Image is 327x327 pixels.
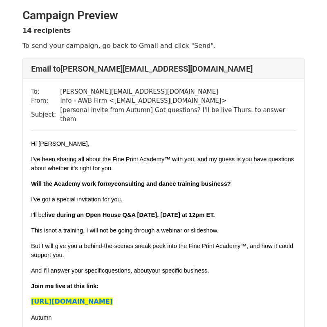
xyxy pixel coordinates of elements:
span: Hi [PERSON_NAME], [31,140,90,147]
span: This is . I will not be going through a webinar or slideshow. [31,227,219,234]
p: To send your campaign, go back to Gmail and click "Send". [22,41,305,50]
span: And I'll answer your specific your specific business. [31,267,209,274]
span: But I will give you a behind-the-scenes sneak peek into the Fine Print Academy™, and how it could... [31,243,295,258]
span: questions, about [105,267,149,274]
td: [personal invite from Autumn] Got questions? I'll be live Thurs. to answer them [60,106,296,124]
td: To: [31,87,60,97]
i: my [106,180,114,187]
td: Subject: [31,106,60,124]
td: [PERSON_NAME][EMAIL_ADDRESS][DOMAIN_NAME] [60,87,296,97]
span: I've got a special invitation for you. [31,196,123,203]
strong: 14 recipients [22,27,71,34]
td: From: [31,96,60,106]
h2: Campaign Preview [22,9,305,23]
h4: Email to [PERSON_NAME][EMAIL_ADDRESS][DOMAIN_NAME] [31,64,296,74]
span: live during an Open House Q&A [DATE], [DATE] at 12pm ET. [45,212,215,218]
span: Autumn [31,314,52,321]
b: Will the Academy work for consulting and dance training business? [31,180,231,187]
a: [URL][DOMAIN_NAME] [31,298,113,305]
span: I'll be [31,212,45,218]
span: Join me live at this link: [31,283,99,289]
td: Info - AWB Firm < [EMAIL_ADDRESS][DOMAIN_NAME] > [60,96,296,106]
span: I've been sharing all about the Fine Print Academy™ with you, and my guess is you have questions ... [31,156,296,171]
span: not a training [48,227,83,234]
